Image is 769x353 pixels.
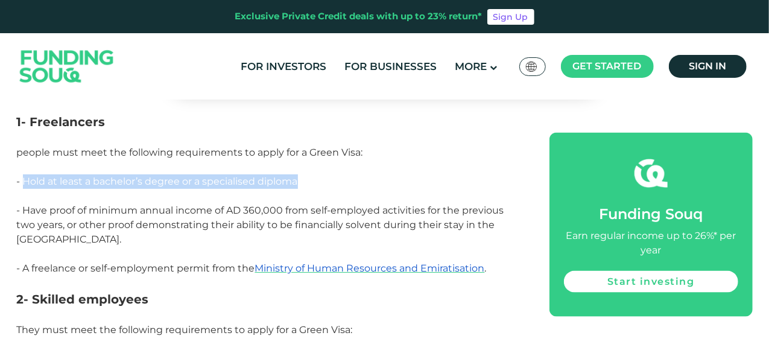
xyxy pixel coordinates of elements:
a: For Businesses [341,57,440,77]
span: Funding Souq [599,205,703,223]
span: people must meet the following requirements to apply for a Green Visa: [17,147,363,158]
span: Get started [573,60,642,72]
a: For Investors [238,57,329,77]
a: Start investing [564,271,738,293]
span: Sign in [689,60,726,72]
div: Earn regular income up to 26%* per year [564,229,738,258]
div: Exclusive Private Credit deals with up to 23% return* [235,10,483,24]
span: They must meet the following requirements to apply for a Green Visa: [17,324,353,336]
img: fsicon [635,157,668,190]
span: 1- Freelancers [17,115,106,129]
span: - Have proof of minimum annual income of AD 360,000 from self-employed activities for the previou... [17,205,504,245]
img: SA Flag [526,62,537,72]
span: - A freelance or self-employment permit from the . [17,262,487,274]
span: More [455,60,487,72]
span: - Hold at least a bachelor’s degree or a specialised diploma [17,176,298,187]
img: Logo [8,36,126,97]
a: Ministry of Human Resources and Emiratisation [255,262,485,274]
a: Sign Up [487,9,534,25]
a: Sign in [669,55,747,78]
span: 2- Skilled employees [17,292,149,307]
